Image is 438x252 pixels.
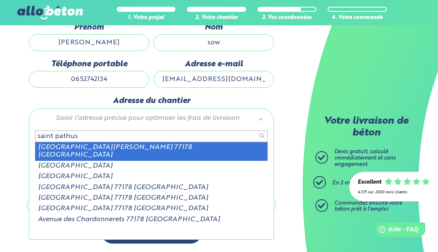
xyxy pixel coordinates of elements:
div: [GEOGRAPHIC_DATA][PERSON_NAME] 77178 [GEOGRAPHIC_DATA] [35,142,268,161]
div: [GEOGRAPHIC_DATA] 77178 [GEOGRAPHIC_DATA] [35,193,268,203]
div: [GEOGRAPHIC_DATA] 77178 [GEOGRAPHIC_DATA] [35,182,268,193]
div: [GEOGRAPHIC_DATA] 77178 [GEOGRAPHIC_DATA] [35,203,268,214]
div: [GEOGRAPHIC_DATA] [35,171,268,182]
div: [GEOGRAPHIC_DATA] 77178 [GEOGRAPHIC_DATA] [35,225,268,236]
iframe: Help widget launcher [363,219,429,243]
div: Avenue des Chardonnerets 77178 [GEOGRAPHIC_DATA] [35,214,268,225]
div: [GEOGRAPHIC_DATA] [35,161,268,171]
